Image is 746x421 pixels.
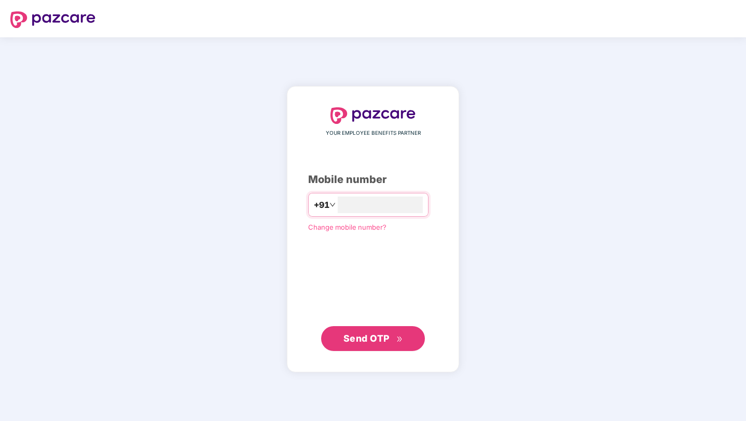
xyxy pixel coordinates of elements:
[321,326,425,351] button: Send OTPdouble-right
[343,333,390,344] span: Send OTP
[308,172,438,188] div: Mobile number
[326,129,421,137] span: YOUR EMPLOYEE BENEFITS PARTNER
[10,11,95,28] img: logo
[329,202,336,208] span: down
[330,107,416,124] img: logo
[396,336,403,343] span: double-right
[308,223,386,231] a: Change mobile number?
[314,199,329,212] span: +91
